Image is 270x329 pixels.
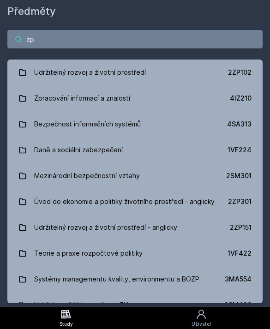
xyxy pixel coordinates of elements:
[228,197,252,206] div: 2ZP301
[7,111,263,137] a: Bezpečnost informačních systémů 4SA313
[7,4,263,19] h1: Předměty
[7,163,263,189] a: Mezinárodní bezpečnostní vztahy 2SM301
[34,141,123,159] div: Daně a sociální zabezpečení
[34,296,128,314] div: Vnitřní a vnější bezpečnost EU
[7,137,263,163] a: Daně a sociální zabezpečení 1VF224
[224,300,252,310] div: 2SM423
[34,115,141,133] div: Bezpečnost informačních systémů
[227,120,252,129] div: 4SA313
[34,192,215,211] div: Úvod do ekonomie a politiky životního prostředí - anglicky
[7,60,263,85] a: Udržitelný rozvoj a životní prostředí 2ZP102
[34,89,130,108] div: Zpracování informací a znalostí
[7,215,263,240] a: Udržitelný rozvoj a životní prostředí - anglicky 2ZP151
[230,94,252,103] div: 4IZ210
[34,218,177,237] div: Udržitelný rozvoj a životní prostředí - anglicky
[34,244,143,263] div: Teorie a praxe rozpočtové politiky
[34,63,146,82] div: Udržitelný rozvoj a životní prostředí
[230,223,252,232] div: 2ZP151
[7,292,263,318] a: Vnitřní a vnější bezpečnost EU 2SM423
[192,321,211,328] div: Uživatel
[228,145,252,155] div: 1VF224
[7,266,263,292] a: Systémy managementu kvality, environmentu a BOZP 3MA554
[34,270,199,288] div: Systémy managementu kvality, environmentu a BOZP
[132,307,270,329] a: Uživatel
[60,321,73,328] div: Study
[225,275,252,284] div: 3MA554
[228,249,252,258] div: 1VF422
[7,30,263,48] input: Název nebo ident předmětu…
[7,189,263,215] a: Úvod do ekonomie a politiky životního prostředí - anglicky 2ZP301
[7,240,263,266] a: Teorie a praxe rozpočtové politiky 1VF422
[228,68,252,77] div: 2ZP102
[226,171,252,180] div: 2SM301
[7,85,263,111] a: Zpracování informací a znalostí 4IZ210
[34,167,140,185] div: Mezinárodní bezpečnostní vztahy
